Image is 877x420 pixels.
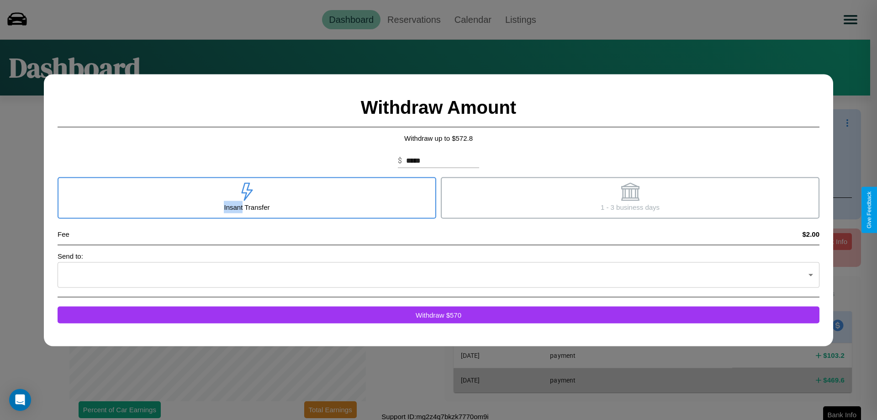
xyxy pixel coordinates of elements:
[58,228,69,240] p: Fee
[802,230,819,238] h4: $2.00
[398,155,402,166] p: $
[58,306,819,323] button: Withdraw $570
[866,191,872,229] div: Give Feedback
[58,132,819,144] p: Withdraw up to $ 572.8
[601,201,660,213] p: 1 - 3 business days
[58,88,819,127] h2: Withdraw Amount
[224,201,269,213] p: Insant Transfer
[9,389,31,411] div: Open Intercom Messenger
[58,250,819,262] p: Send to:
